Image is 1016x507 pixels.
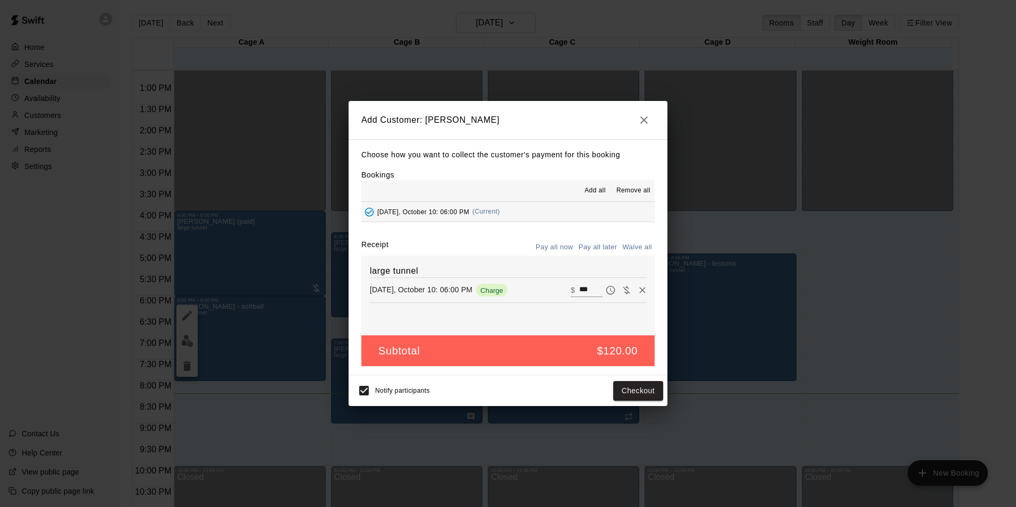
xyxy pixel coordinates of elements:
span: Waive payment [619,285,634,294]
label: Receipt [361,239,388,256]
span: Charge [476,286,507,294]
label: Bookings [361,171,394,179]
span: [DATE], October 10: 06:00 PM [377,208,469,215]
p: [DATE], October 10: 06:00 PM [370,284,472,295]
button: Added - Collect Payment [361,204,377,220]
button: Checkout [613,381,663,401]
button: Pay all later [576,239,620,256]
button: Remove [634,282,650,298]
h5: Subtotal [378,344,420,358]
h2: Add Customer: [PERSON_NAME] [349,101,667,139]
span: Notify participants [375,387,430,395]
h6: large tunnel [370,264,646,278]
h5: $120.00 [597,344,638,358]
p: Choose how you want to collect the customer's payment for this booking [361,148,655,162]
button: Remove all [612,182,655,199]
button: Pay all now [533,239,576,256]
button: Waive all [620,239,655,256]
button: Add all [578,182,612,199]
p: $ [571,285,575,295]
span: Add all [585,185,606,196]
span: Pay later [603,285,619,294]
span: (Current) [472,208,500,215]
span: Remove all [616,185,650,196]
button: Added - Collect Payment[DATE], October 10: 06:00 PM(Current) [361,202,655,222]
